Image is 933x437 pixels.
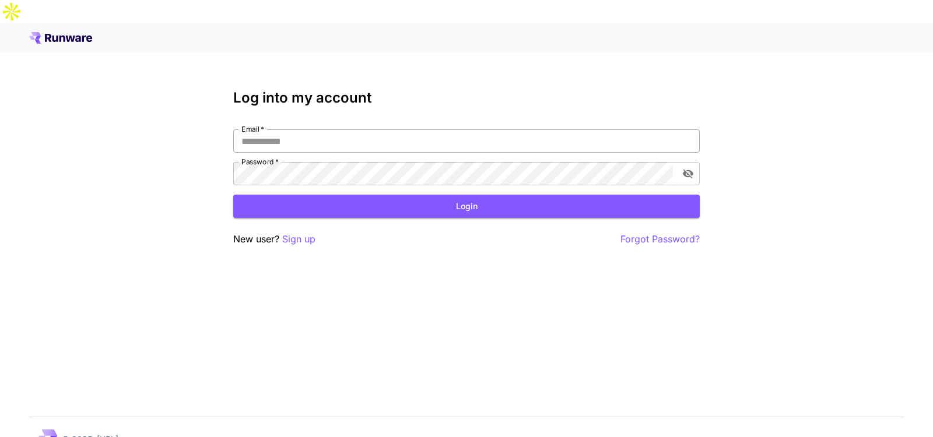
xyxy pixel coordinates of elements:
[282,232,315,246] button: Sign up
[233,195,700,218] button: Login
[233,232,315,246] p: New user?
[620,232,700,246] button: Forgot Password?
[241,157,279,167] label: Password
[233,90,700,106] h3: Log into my account
[678,163,699,184] button: toggle password visibility
[241,124,264,134] label: Email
